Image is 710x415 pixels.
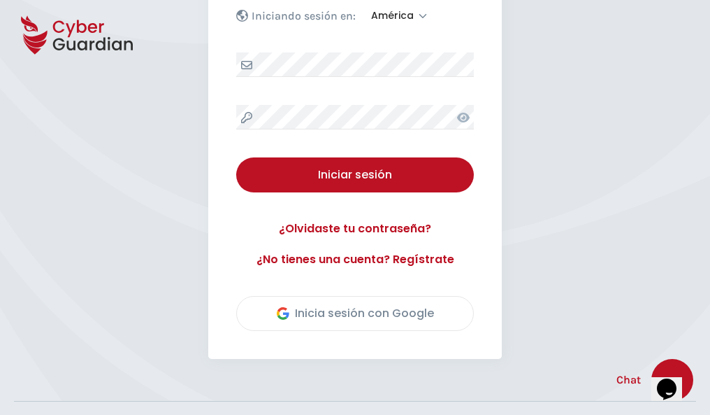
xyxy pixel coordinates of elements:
div: Iniciar sesión [247,167,463,183]
button: Iniciar sesión [236,157,474,192]
iframe: chat widget [651,359,696,401]
button: Inicia sesión con Google [236,296,474,331]
a: ¿No tienes una cuenta? Regístrate [236,251,474,268]
div: Inicia sesión con Google [277,305,434,322]
a: ¿Olvidaste tu contraseña? [236,220,474,237]
span: Chat [616,372,641,388]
